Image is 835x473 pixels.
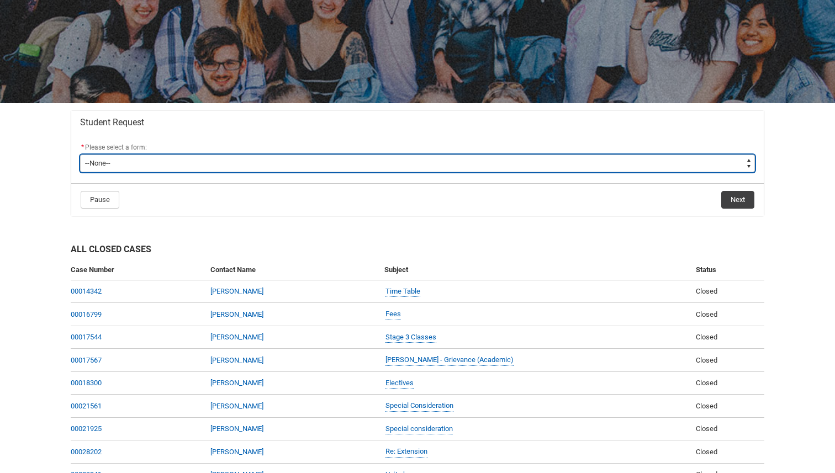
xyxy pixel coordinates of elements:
[696,310,717,318] span: Closed
[380,260,691,280] th: Subject
[71,310,102,318] a: 00016799
[696,356,717,364] span: Closed
[71,287,102,295] a: 00014342
[81,144,84,151] abbr: required
[71,333,102,341] a: 00017544
[385,378,414,389] a: Electives
[210,333,263,341] a: [PERSON_NAME]
[691,260,764,280] th: Status
[85,144,147,151] span: Please select a form:
[696,287,717,295] span: Closed
[696,333,717,341] span: Closed
[71,448,102,456] a: 00028202
[385,354,514,366] a: [PERSON_NAME] - Grievance (Academic)
[721,191,754,209] button: Next
[206,260,380,280] th: Contact Name
[385,286,420,297] a: Time Table
[210,448,263,456] a: [PERSON_NAME]
[696,424,717,433] span: Closed
[385,332,436,343] a: Stage 3 Classes
[210,379,263,387] a: [PERSON_NAME]
[696,379,717,387] span: Closed
[81,191,119,209] button: Pause
[71,356,102,364] a: 00017567
[385,400,453,412] a: Special Consideration
[696,402,717,410] span: Closed
[385,446,427,458] a: Re: Extension
[210,424,263,433] a: [PERSON_NAME]
[210,310,263,318] a: [PERSON_NAME]
[71,243,764,260] h2: All Closed Cases
[71,110,764,216] article: Redu_Student_Request flow
[71,260,206,280] th: Case Number
[71,379,102,387] a: 00018300
[385,309,401,320] a: Fees
[80,117,144,128] span: Student Request
[210,287,263,295] a: [PERSON_NAME]
[210,356,263,364] a: [PERSON_NAME]
[71,424,102,433] a: 00021925
[696,448,717,456] span: Closed
[385,423,453,435] a: Special consideration
[71,402,102,410] a: 00021561
[210,402,263,410] a: [PERSON_NAME]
